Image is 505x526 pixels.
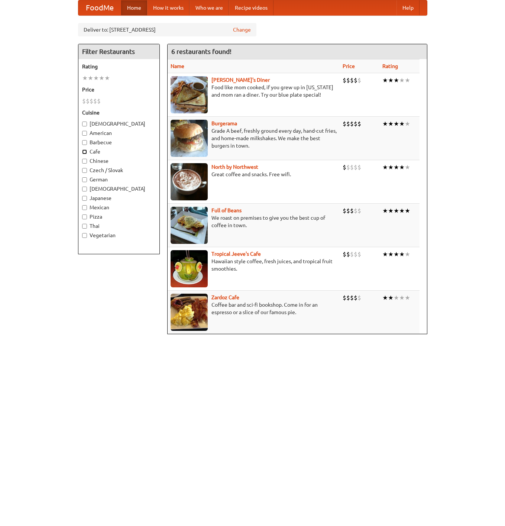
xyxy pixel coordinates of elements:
[82,122,87,126] input: [DEMOGRAPHIC_DATA]
[357,163,361,171] li: $
[350,294,354,302] li: $
[99,74,104,82] li: ★
[350,163,354,171] li: $
[211,120,237,126] a: Burgerama
[346,207,350,215] li: $
[382,294,388,302] li: ★
[394,120,399,128] li: ★
[405,294,410,302] li: ★
[171,76,208,113] img: sallys.jpg
[346,163,350,171] li: $
[396,0,420,15] a: Help
[357,207,361,215] li: $
[171,84,337,99] p: Food like mom cooked, if you grew up in [US_STATE] and mom ran a diner. Try our blue plate special!
[82,204,156,211] label: Mexican
[346,120,350,128] li: $
[343,250,346,258] li: $
[343,120,346,128] li: $
[171,258,337,272] p: Hawaiian style coffee, fresh juices, and tropical fruit smoothies.
[388,207,394,215] li: ★
[82,139,156,146] label: Barbecue
[82,224,87,229] input: Thai
[343,294,346,302] li: $
[93,97,97,105] li: $
[388,294,394,302] li: ★
[82,140,87,145] input: Barbecue
[394,207,399,215] li: ★
[211,207,242,213] a: Full of Beans
[357,294,361,302] li: $
[354,250,357,258] li: $
[343,207,346,215] li: $
[357,76,361,84] li: $
[82,120,156,128] label: [DEMOGRAPHIC_DATA]
[394,76,399,84] li: ★
[394,250,399,258] li: ★
[405,76,410,84] li: ★
[82,185,156,193] label: [DEMOGRAPHIC_DATA]
[229,0,273,15] a: Recipe videos
[82,167,156,174] label: Czech / Slovak
[211,251,261,257] a: Tropical Jeeve's Cafe
[399,76,405,84] li: ★
[82,97,86,105] li: $
[171,171,337,178] p: Great coffee and snacks. Free wifi.
[405,163,410,171] li: ★
[90,97,93,105] li: $
[388,163,394,171] li: ★
[82,187,87,191] input: [DEMOGRAPHIC_DATA]
[357,250,361,258] li: $
[399,207,405,215] li: ★
[405,207,410,215] li: ★
[211,77,270,83] a: [PERSON_NAME]'s Diner
[399,120,405,128] li: ★
[350,120,354,128] li: $
[171,294,208,331] img: zardoz.jpg
[190,0,229,15] a: Who we are
[82,168,87,173] input: Czech / Slovak
[343,76,346,84] li: $
[82,109,156,116] h5: Cuisine
[78,23,256,36] div: Deliver to: [STREET_ADDRESS]
[394,163,399,171] li: ★
[346,294,350,302] li: $
[354,76,357,84] li: $
[82,148,156,155] label: Cafe
[382,63,398,69] a: Rating
[171,250,208,287] img: jeeves.jpg
[233,26,251,33] a: Change
[171,127,337,149] p: Grade A beef, freshly ground every day, hand-cut fries, and home-made milkshakes. We make the bes...
[82,214,87,219] input: Pizza
[388,250,394,258] li: ★
[78,44,159,59] h4: Filter Restaurants
[405,250,410,258] li: ★
[211,294,239,300] a: Zardoz Cafe
[343,63,355,69] a: Price
[82,157,156,165] label: Chinese
[346,250,350,258] li: $
[405,120,410,128] li: ★
[394,294,399,302] li: ★
[82,129,156,137] label: American
[171,120,208,157] img: burgerama.jpg
[93,74,99,82] li: ★
[171,48,232,55] ng-pluralize: 6 restaurants found!
[147,0,190,15] a: How it works
[82,177,87,182] input: German
[82,159,87,164] input: Chinese
[382,250,388,258] li: ★
[104,74,110,82] li: ★
[399,250,405,258] li: ★
[82,196,87,201] input: Japanese
[121,0,147,15] a: Home
[382,120,388,128] li: ★
[350,250,354,258] li: $
[88,74,93,82] li: ★
[350,207,354,215] li: $
[82,232,156,239] label: Vegetarian
[399,163,405,171] li: ★
[388,76,394,84] li: ★
[171,163,208,200] img: north.jpg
